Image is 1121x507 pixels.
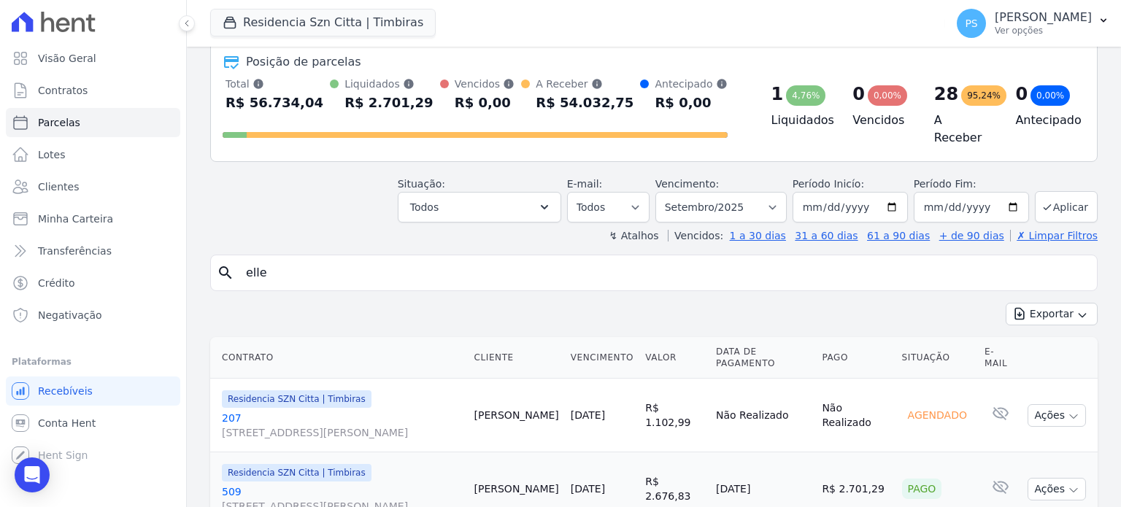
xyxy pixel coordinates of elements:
div: R$ 56.734,04 [226,91,323,115]
a: 207[STREET_ADDRESS][PERSON_NAME] [222,411,463,440]
span: PS [965,18,977,28]
p: [PERSON_NAME] [995,10,1092,25]
span: Residencia SZN Citta | Timbiras [222,464,371,481]
span: Parcelas [38,115,80,130]
a: [DATE] [571,409,605,421]
td: Não Realizado [710,379,816,452]
a: Conta Hent [6,409,180,438]
h4: Antecipado [1015,112,1074,129]
div: 0,00% [868,85,907,106]
p: Ver opções [995,25,1092,36]
label: Período Inicío: [793,178,864,190]
a: Clientes [6,172,180,201]
span: Conta Hent [38,416,96,430]
a: Crédito [6,268,180,298]
a: ✗ Limpar Filtros [1010,230,1098,241]
span: Clientes [38,179,79,194]
a: Contratos [6,76,180,105]
h4: Liquidados [771,112,830,129]
div: R$ 2.701,29 [344,91,433,115]
div: Liquidados [344,77,433,91]
div: Posição de parcelas [246,53,361,71]
a: [DATE] [571,483,605,495]
a: 61 a 90 dias [867,230,930,241]
a: Transferências [6,236,180,266]
span: [STREET_ADDRESS][PERSON_NAME] [222,425,463,440]
div: Vencidos [455,77,515,91]
div: 1 [771,82,784,106]
div: Plataformas [12,353,174,371]
div: Open Intercom Messenger [15,457,50,492]
th: Cliente [469,337,565,379]
span: Lotes [38,147,66,162]
div: 0 [1015,82,1028,106]
button: Todos [398,192,561,222]
div: Total [226,77,323,91]
div: Pago [902,479,942,499]
label: ↯ Atalhos [609,230,658,241]
h4: A Receber [934,112,993,147]
span: Residencia SZN Citta | Timbiras [222,390,371,408]
td: R$ 1.102,99 [639,379,710,452]
div: R$ 0,00 [655,91,727,115]
span: Contratos [38,83,88,98]
a: Minha Carteira [6,204,180,233]
button: Exportar [1006,303,1098,325]
th: Valor [639,337,710,379]
th: Pago [816,337,895,379]
td: Não Realizado [816,379,895,452]
label: E-mail: [567,178,603,190]
button: Ações [1028,478,1086,500]
div: 4,76% [786,85,825,106]
div: 0,00% [1031,85,1070,106]
span: Visão Geral [38,51,96,66]
span: Minha Carteira [38,212,113,226]
div: R$ 54.032,75 [536,91,633,115]
th: Data de Pagamento [710,337,816,379]
button: Ações [1028,404,1086,427]
label: Situação: [398,178,445,190]
a: 1 a 30 dias [730,230,786,241]
button: PS [PERSON_NAME] Ver opções [945,3,1121,44]
input: Buscar por nome do lote ou do cliente [237,258,1091,287]
a: Negativação [6,301,180,330]
a: Lotes [6,140,180,169]
a: Visão Geral [6,44,180,73]
div: 95,24% [961,85,1006,106]
span: Todos [410,198,439,216]
i: search [217,264,234,282]
a: 31 a 60 dias [795,230,858,241]
div: A Receber [536,77,633,91]
button: Residencia Szn Citta | Timbiras [210,9,436,36]
span: Recebíveis [38,384,93,398]
a: Recebíveis [6,376,180,406]
a: + de 90 dias [939,230,1004,241]
div: R$ 0,00 [455,91,515,115]
div: 0 [852,82,865,106]
div: Agendado [902,405,973,425]
label: Vencidos: [668,230,723,241]
label: Período Fim: [914,177,1029,192]
h4: Vencidos [852,112,911,129]
a: Parcelas [6,108,180,137]
span: Crédito [38,276,75,290]
button: Aplicar [1035,191,1098,222]
th: Contrato [210,337,469,379]
span: Transferências [38,244,112,258]
div: 28 [934,82,958,106]
td: [PERSON_NAME] [469,379,565,452]
span: Negativação [38,308,102,322]
div: Antecipado [655,77,727,91]
th: E-mail [979,337,1022,379]
th: Vencimento [565,337,639,379]
label: Vencimento: [655,178,719,190]
th: Situação [896,337,979,379]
